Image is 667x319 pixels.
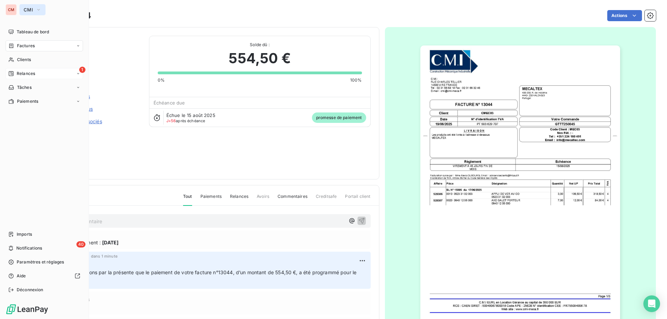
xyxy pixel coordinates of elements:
[345,193,370,205] span: Portail client
[76,241,85,247] span: 40
[643,295,660,312] div: Open Intercom Messenger
[91,254,117,258] span: dans 1 minute
[230,193,248,205] span: Relances
[17,70,35,77] span: Relances
[183,193,192,206] span: Tout
[17,98,38,104] span: Paiements
[6,270,83,282] a: Aide
[166,119,205,123] span: après échéance
[154,100,185,106] span: Échéance due
[17,231,32,237] span: Imports
[17,273,26,279] span: Aide
[102,239,118,246] span: [DATE]
[17,29,49,35] span: Tableau de bord
[316,193,337,205] span: Creditsafe
[55,44,141,50] span: CMEC03
[312,112,366,123] span: promesse de paiement
[166,118,176,123] span: J+56
[278,193,307,205] span: Commentaires
[17,43,35,49] span: Factures
[350,77,362,83] span: 100%
[16,245,42,251] span: Notifications
[229,48,290,69] span: 554,50 €
[6,304,49,315] img: Logo LeanPay
[46,269,358,283] span: "Nous vous informons par la présente que le paiement de votre facture n°13044, d’un montant de 55...
[79,67,85,73] span: 1
[24,7,33,12] span: CMI
[17,84,32,91] span: Tâches
[158,77,165,83] span: 0%
[17,287,43,293] span: Déconnexion
[166,112,215,118] span: Échue le 15 août 2025
[6,4,17,15] div: CM
[200,193,222,205] span: Paiements
[158,42,362,48] span: Solde dû :
[17,259,64,265] span: Paramètres et réglages
[17,57,31,63] span: Clients
[607,10,642,21] button: Actions
[257,193,269,205] span: Avoirs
